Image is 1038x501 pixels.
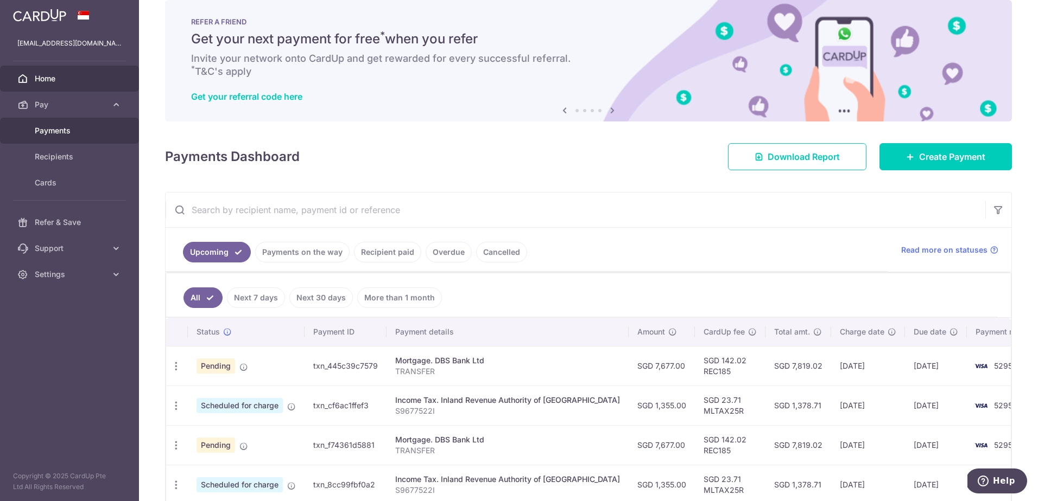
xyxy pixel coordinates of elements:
[970,439,992,452] img: Bank Card
[357,287,442,308] a: More than 1 month
[840,326,884,337] span: Charge date
[197,477,283,492] span: Scheduled for charge
[695,386,765,425] td: SGD 23.71 MLTAX25R
[395,406,620,416] p: S9677522I
[728,143,866,170] a: Download Report
[197,438,235,453] span: Pending
[395,366,620,377] p: TRANSFER
[704,326,745,337] span: CardUp fee
[901,245,988,255] span: Read more on statuses
[994,401,1012,410] span: 5295
[901,245,998,255] a: Read more on statuses
[197,398,283,413] span: Scheduled for charge
[774,326,810,337] span: Total amt.
[919,150,985,163] span: Create Payment
[197,358,235,374] span: Pending
[354,242,421,262] a: Recipient paid
[629,425,695,465] td: SGD 7,677.00
[629,386,695,425] td: SGD 1,355.00
[35,151,106,162] span: Recipients
[395,485,620,496] p: S9677522I
[395,434,620,445] div: Mortgage. DBS Bank Ltd
[905,425,967,465] td: [DATE]
[994,440,1012,449] span: 5295
[17,38,122,49] p: [EMAIL_ADDRESS][DOMAIN_NAME]
[166,192,985,227] input: Search by recipient name, payment id or reference
[305,425,387,465] td: txn_f74361d5881
[914,326,946,337] span: Due date
[695,346,765,386] td: SGD 142.02 REC185
[695,425,765,465] td: SGD 142.02 REC185
[305,386,387,425] td: txn_cf6ac1ffef3
[191,91,302,102] a: Get your referral code here
[35,217,106,228] span: Refer & Save
[35,73,106,84] span: Home
[426,242,472,262] a: Overdue
[35,99,106,110] span: Pay
[831,346,905,386] td: [DATE]
[879,143,1012,170] a: Create Payment
[191,30,986,48] h5: Get your next payment for free when you refer
[191,52,986,78] h6: Invite your network onto CardUp and get rewarded for every successful referral. T&C's apply
[765,346,831,386] td: SGD 7,819.02
[35,125,106,136] span: Payments
[765,386,831,425] td: SGD 1,378.71
[970,359,992,372] img: Bank Card
[13,9,66,22] img: CardUp
[905,386,967,425] td: [DATE]
[768,150,840,163] span: Download Report
[395,355,620,366] div: Mortgage. DBS Bank Ltd
[255,242,350,262] a: Payments on the way
[197,326,220,337] span: Status
[395,445,620,456] p: TRANSFER
[35,177,106,188] span: Cards
[35,243,106,254] span: Support
[305,318,387,346] th: Payment ID
[765,425,831,465] td: SGD 7,819.02
[831,425,905,465] td: [DATE]
[395,474,620,485] div: Income Tax. Inland Revenue Authority of [GEOGRAPHIC_DATA]
[905,346,967,386] td: [DATE]
[637,326,665,337] span: Amount
[165,147,300,166] h4: Payments Dashboard
[289,287,353,308] a: Next 30 days
[387,318,629,346] th: Payment details
[35,269,106,280] span: Settings
[183,287,223,308] a: All
[305,346,387,386] td: txn_445c39c7579
[970,399,992,412] img: Bank Card
[629,346,695,386] td: SGD 7,677.00
[227,287,285,308] a: Next 7 days
[831,386,905,425] td: [DATE]
[183,242,251,262] a: Upcoming
[191,17,986,26] p: REFER A FRIEND
[967,468,1027,496] iframe: Opens a widget where you can find more information
[395,395,620,406] div: Income Tax. Inland Revenue Authority of [GEOGRAPHIC_DATA]
[476,242,527,262] a: Cancelled
[994,361,1012,370] span: 5295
